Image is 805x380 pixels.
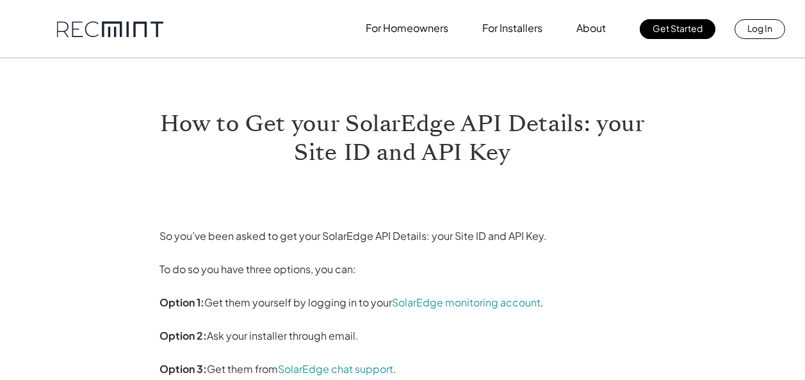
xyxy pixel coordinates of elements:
p: Ask your installer through email. [159,326,646,346]
h1: How to Get your SolarEdge API Details: your Site ID and API Key [159,109,646,167]
p: For Homeowners [366,19,448,37]
strong: Option 2: [159,329,207,342]
p: Log In [747,19,772,37]
strong: Option 3: [159,362,207,376]
a: Log In [735,19,785,39]
p: Get Started [653,19,703,37]
a: SolarEdge monitoring account [392,296,541,309]
p: So you’ve been asked to get your SolarEdge API Details: your Site ID and API Key. [159,226,646,246]
p: To do so you have three options, you can: [159,259,646,280]
p: Get them from . [159,359,646,379]
a: Get Started [640,19,715,39]
a: SolarEdge chat support [278,362,393,376]
strong: Option 1: [159,296,204,309]
p: For Installers [482,19,542,37]
p: About [576,19,606,37]
p: Get them yourself by logging in to your . [159,292,646,313]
